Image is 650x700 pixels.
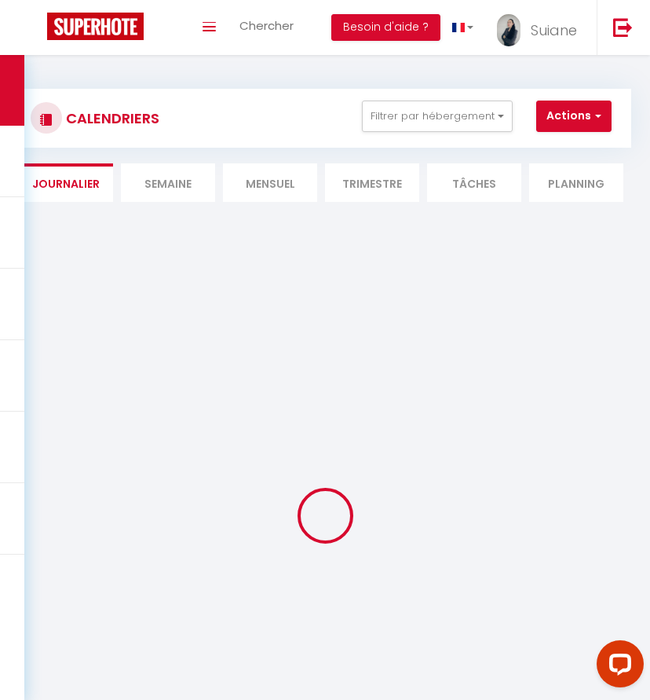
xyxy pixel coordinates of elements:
[47,13,144,40] img: Super Booking
[584,634,650,700] iframe: LiveChat chat widget
[121,163,215,202] li: Semaine
[613,17,633,37] img: logout
[497,14,520,46] img: ...
[536,101,612,132] button: Actions
[19,163,113,202] li: Journalier
[331,14,440,41] button: Besoin d'aide ?
[62,101,159,136] h3: CALENDRIERS
[427,163,521,202] li: Tâches
[362,101,513,132] button: Filtrer par hébergement
[325,163,419,202] li: Trimestre
[239,17,294,34] span: Chercher
[531,20,577,40] span: Suiane
[223,163,317,202] li: Mensuel
[529,163,623,202] li: Planning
